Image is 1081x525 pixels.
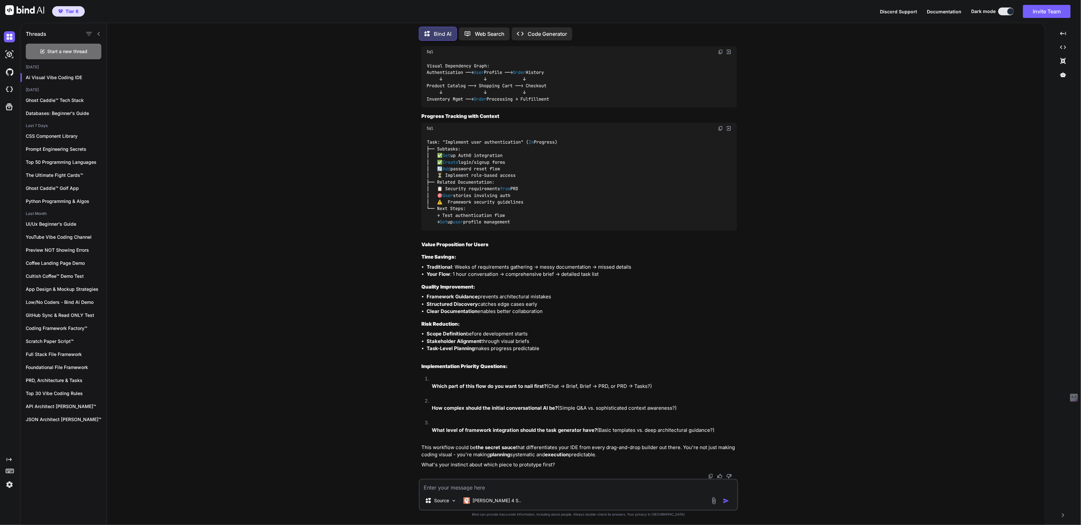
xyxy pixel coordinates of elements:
[26,159,107,165] p: Top 50 Programming Languages
[545,451,569,458] strong: execution
[26,299,107,305] p: Low/No Coders - Bind Ai Demo
[26,312,107,319] p: GitHub Sync & Read ONLY Test
[421,363,508,369] strong: Implementation Priority Questions:
[48,48,88,55] span: Start a new thread
[427,126,433,131] span: Sql
[726,125,732,131] img: Open in Browser
[26,146,107,152] p: Prompt Engineering Secrets
[421,321,460,327] strong: Risk Reduction:
[708,474,713,479] img: copy
[427,338,481,344] strong: Stakeholder Alignment
[427,330,737,338] li: before development starts
[427,331,466,337] strong: Scope Definition
[26,30,46,38] h1: Threads
[21,123,107,128] h2: Last 7 Days
[529,139,534,145] span: In
[26,286,107,292] p: App Design & Mockup Strategies
[26,403,107,410] p: API Architect [PERSON_NAME]™
[26,221,107,227] p: Ui/Ux Beginner's Guide
[4,31,15,42] img: darkChat
[26,234,107,240] p: YouTube Vibe Coding Channel
[26,273,107,279] p: Cultish Coffee™ Demo Test
[443,192,453,198] span: User
[718,126,723,131] img: copy
[26,97,107,104] p: Ghost Caddie™ Tech Stack
[927,8,961,15] button: Documentation
[26,338,107,345] p: Scratch Paper Script™
[440,219,447,225] span: Set
[421,241,489,248] strong: Value Proposition for Users
[21,87,107,92] h2: [DATE]
[528,30,567,38] p: Code Generator
[4,84,15,95] img: cloudideIcon
[513,69,526,75] span: Order
[427,264,452,270] strong: Traditional
[26,377,107,384] p: PRD, Architecture & Tasks
[26,74,107,81] p: Ai Visual Vibe Coding IDE
[21,211,107,216] h2: Last Month
[427,301,737,308] li: catches edge cases early
[723,498,729,504] img: icon
[474,96,487,102] span: Order
[427,345,475,351] strong: Task-Level Planning
[717,474,723,479] img: like
[927,9,961,14] span: Documentation
[432,383,737,390] p: (Chat → Brief, Brief → PRD, or PRD → Tasks?)
[427,301,478,307] strong: Structured Discovery
[880,8,917,15] button: Discord Support
[26,416,107,423] p: JSON Architect [PERSON_NAME]™
[710,497,718,504] img: attachment
[427,293,478,300] strong: Framework Guidance
[26,260,107,266] p: Coffee Landing Page Demo
[52,6,85,17] button: premiumTier 6
[4,49,15,60] img: darkAi-studio
[471,159,474,165] span: /
[726,49,732,55] img: Open in Browser
[427,139,557,225] code: Task: "Implement user authentication" ( Progress) ├── Subtasks: │ ✅ up Auth0 integration │ ✅ logi...
[427,263,737,271] li: : Weeks of requirements gathering → messy documentation → missed details
[718,49,723,54] img: copy
[421,461,737,469] p: What's your instinct about which piece to prototype first?
[21,64,107,70] h2: [DATE]
[432,405,558,411] strong: How complex should the initial conversational AI be?
[421,284,475,290] strong: Quality Improvement:
[490,451,510,458] strong: planning
[443,166,450,172] span: Add
[26,133,107,139] p: CSS Component Library
[26,247,107,253] p: Preview NOT Showing Errors
[476,444,516,450] strong: the secret sauce
[427,345,737,352] li: makes progress predictable
[971,8,996,15] span: Dark mode
[26,172,107,178] p: The Ultimate Fight Cards™
[880,9,917,14] span: Discord Support
[427,308,737,315] li: enables better collaboration
[451,498,457,504] img: Pick Models
[4,479,15,490] img: settings
[4,66,15,78] img: githubDark
[427,49,433,54] span: Sql
[26,325,107,332] p: Coding Framework Factory™
[427,271,450,277] strong: Your Flow
[26,185,107,192] p: Ghost Caddie™ Golf App
[432,427,597,433] strong: What level of framework integration should the task generator have?
[473,497,521,504] p: [PERSON_NAME] 4 S..
[421,254,456,260] strong: Time Savings:
[427,293,737,301] li: prevents architectural mistakes
[26,390,107,397] p: Top 30 Vibe Coding Rules
[419,512,738,517] p: Bind can provide inaccurate information, including about people. Always double-check its answers....
[475,30,504,38] p: Web Search
[463,497,470,504] img: Claude 4 Sonnet
[443,159,458,165] span: Create
[482,173,484,178] span: -
[453,219,463,225] span: user
[443,153,450,159] span: Set
[421,444,737,459] p: This workflow could be that differentiates your IDE from every drag-and-drop builder out there. Y...
[434,30,451,38] p: Bind AI
[500,186,510,192] span: from
[474,69,484,75] span: User
[726,474,732,479] img: dislike
[421,113,499,119] strong: Progress Tracking with Context
[427,308,477,314] strong: Clear Documentation
[26,198,107,205] p: Python Programming & Algos
[432,383,547,389] strong: Which part of this flow do you want to nail first?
